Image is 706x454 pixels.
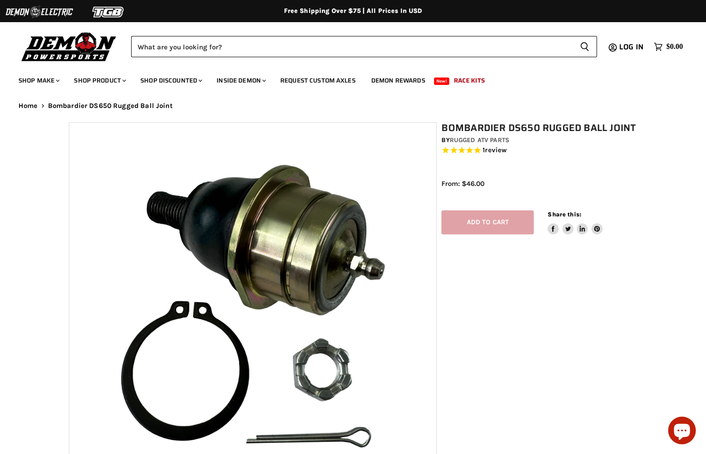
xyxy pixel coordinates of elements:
form: Product [131,36,597,57]
a: Shop Discounted [133,71,208,90]
span: Log in [619,41,644,53]
a: Log in [615,43,649,51]
span: From: $46.00 [441,179,484,188]
span: Share this: [548,211,581,218]
a: Rugged ATV Parts [450,136,509,144]
span: Bombardier DS650 Rugged Ball Joint [48,102,173,110]
inbox-online-store-chat: Shopify online store chat [665,417,699,447]
img: TGB Logo 2 [74,3,143,21]
a: Home [18,102,38,110]
div: by [441,135,642,145]
button: Search [573,36,597,57]
a: Race Kits [447,71,492,90]
input: Search [131,36,573,57]
img: Demon Powersports [18,30,120,63]
span: New! [434,78,450,85]
span: Rated 5.0 out of 5 stars 1 reviews [441,146,642,155]
ul: Main menu [12,67,681,90]
span: $0.00 [666,42,683,51]
img: Demon Electric Logo 2 [5,3,74,21]
span: 1 reviews [483,146,507,154]
a: Shop Make [12,71,65,90]
a: Shop Product [67,71,132,90]
aside: Share this: [548,210,603,235]
a: Request Custom Axles [273,71,362,90]
a: $0.00 [649,40,688,54]
span: review [485,146,507,154]
a: Demon Rewards [364,71,432,90]
a: Inside Demon [210,71,272,90]
h1: Bombardier DS650 Rugged Ball Joint [441,122,642,134]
